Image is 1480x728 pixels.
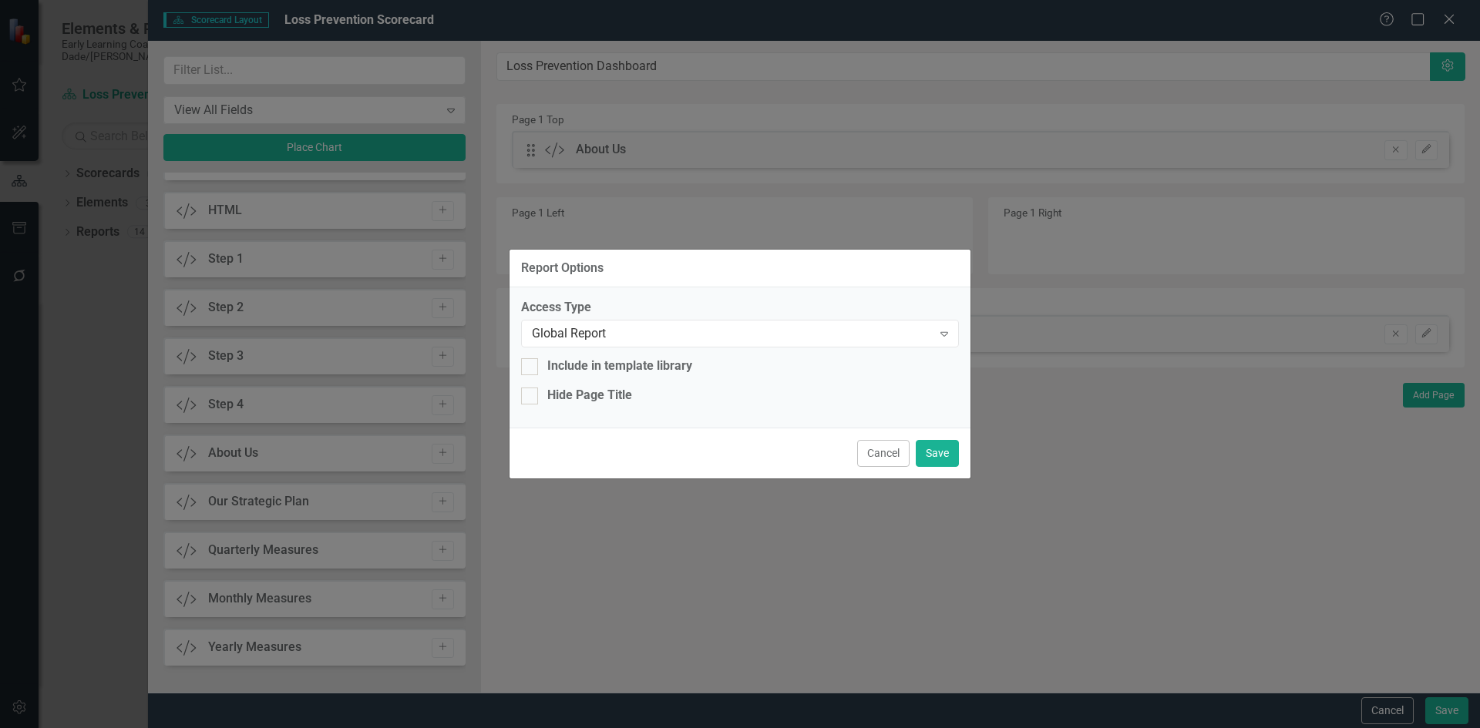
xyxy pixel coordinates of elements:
button: Save [916,440,959,467]
button: Cancel [857,440,910,467]
div: Hide Page Title [547,387,632,404]
div: Include in template library [547,357,692,375]
div: Global Report [532,325,932,343]
label: Access Type [521,299,959,317]
div: Report Options [521,261,604,275]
